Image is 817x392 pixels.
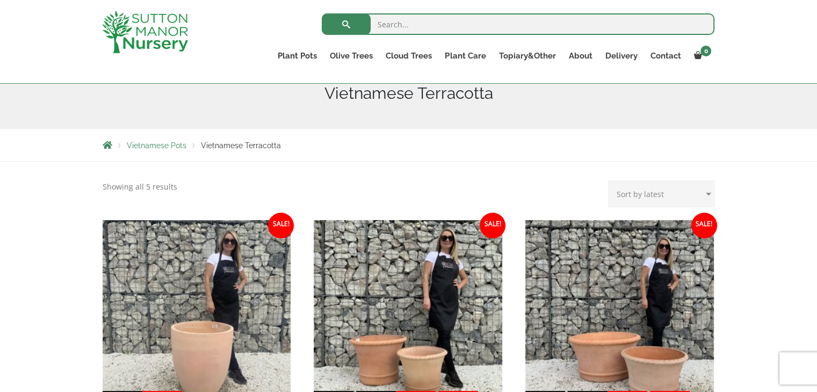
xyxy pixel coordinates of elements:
[268,213,294,238] span: Sale!
[598,48,644,63] a: Delivery
[480,213,505,238] span: Sale!
[102,11,188,53] img: logo
[691,213,717,238] span: Sale!
[271,48,323,63] a: Plant Pots
[608,180,715,207] select: Shop order
[562,48,598,63] a: About
[323,48,379,63] a: Olive Trees
[201,141,281,150] span: Vietnamese Terracotta
[127,141,186,150] a: Vietnamese Pots
[492,48,562,63] a: Topiary&Other
[644,48,687,63] a: Contact
[322,13,714,35] input: Search...
[103,141,715,149] nav: Breadcrumbs
[103,180,177,193] p: Showing all 5 results
[103,84,715,103] h1: Vietnamese Terracotta
[700,46,711,56] span: 0
[379,48,438,63] a: Cloud Trees
[438,48,492,63] a: Plant Care
[687,48,714,63] a: 0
